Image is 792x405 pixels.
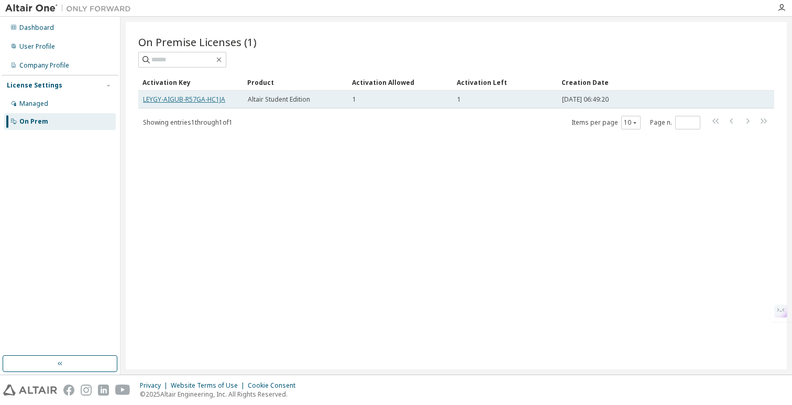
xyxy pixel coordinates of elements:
span: 1 [457,95,461,104]
span: Items per page [571,116,641,129]
span: On Premise Licenses (1) [138,35,257,49]
div: Activation Left [457,74,553,91]
button: 10 [624,118,638,127]
div: Privacy [140,381,171,390]
img: youtube.svg [115,385,130,396]
div: Managed [19,100,48,108]
a: LEYGY-AIGUB-R57GA-HC1JA [143,95,225,104]
span: 1 [353,95,356,104]
div: Creation Date [562,74,728,91]
img: altair_logo.svg [3,385,57,396]
div: Product [247,74,344,91]
div: Cookie Consent [248,381,302,390]
img: facebook.svg [63,385,74,396]
img: linkedin.svg [98,385,109,396]
span: Altair Student Edition [248,95,310,104]
span: Showing entries 1 through 1 of 1 [143,118,233,127]
div: Dashboard [19,24,54,32]
div: Website Terms of Use [171,381,248,390]
span: Page n. [650,116,700,129]
div: License Settings [7,81,62,90]
span: [DATE] 06:49:20 [562,95,609,104]
div: Activation Key [142,74,239,91]
div: User Profile [19,42,55,51]
div: Activation Allowed [352,74,448,91]
img: Altair One [5,3,136,14]
p: © 2025 Altair Engineering, Inc. All Rights Reserved. [140,390,302,399]
div: On Prem [19,117,48,126]
img: instagram.svg [81,385,92,396]
div: Company Profile [19,61,69,70]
